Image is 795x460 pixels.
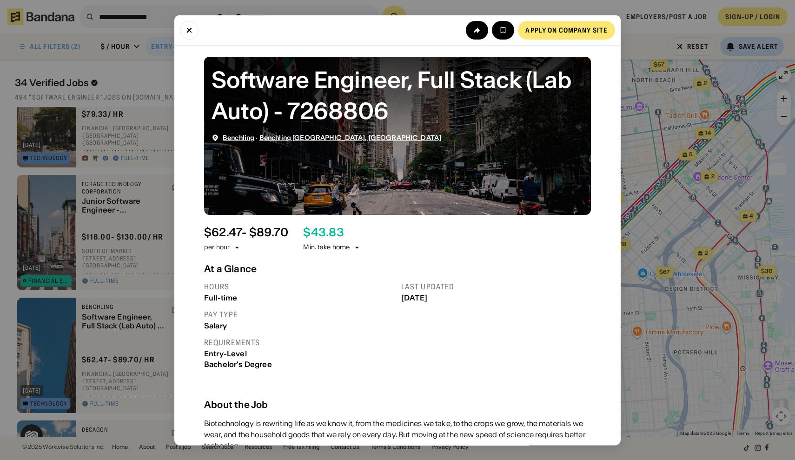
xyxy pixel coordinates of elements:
div: About the Job [204,399,591,410]
span: Benchling [223,133,254,141]
div: Pay type [204,309,394,319]
div: per hour [204,243,230,252]
div: Entry-Level [204,349,394,358]
div: Full-time [204,293,394,302]
div: · [223,133,441,141]
div: $ 62.47 - $89.70 [204,226,288,239]
div: Salary [204,321,394,330]
span: Benchling [GEOGRAPHIC_DATA], [GEOGRAPHIC_DATA] [259,133,441,141]
div: Last updated [401,281,591,291]
div: Bachelor's Degree [204,360,394,368]
div: At a Glance [204,263,591,274]
div: Apply on company site [525,27,608,33]
div: Min. take home [303,243,361,252]
div: [DATE] [401,293,591,302]
div: Software Engineer, Full Stack (Lab Auto) - 7268806 [212,64,583,126]
div: Hours [204,281,394,291]
div: Requirements [204,337,394,347]
div: $ 43.83 [303,226,344,239]
button: Close [180,20,199,39]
